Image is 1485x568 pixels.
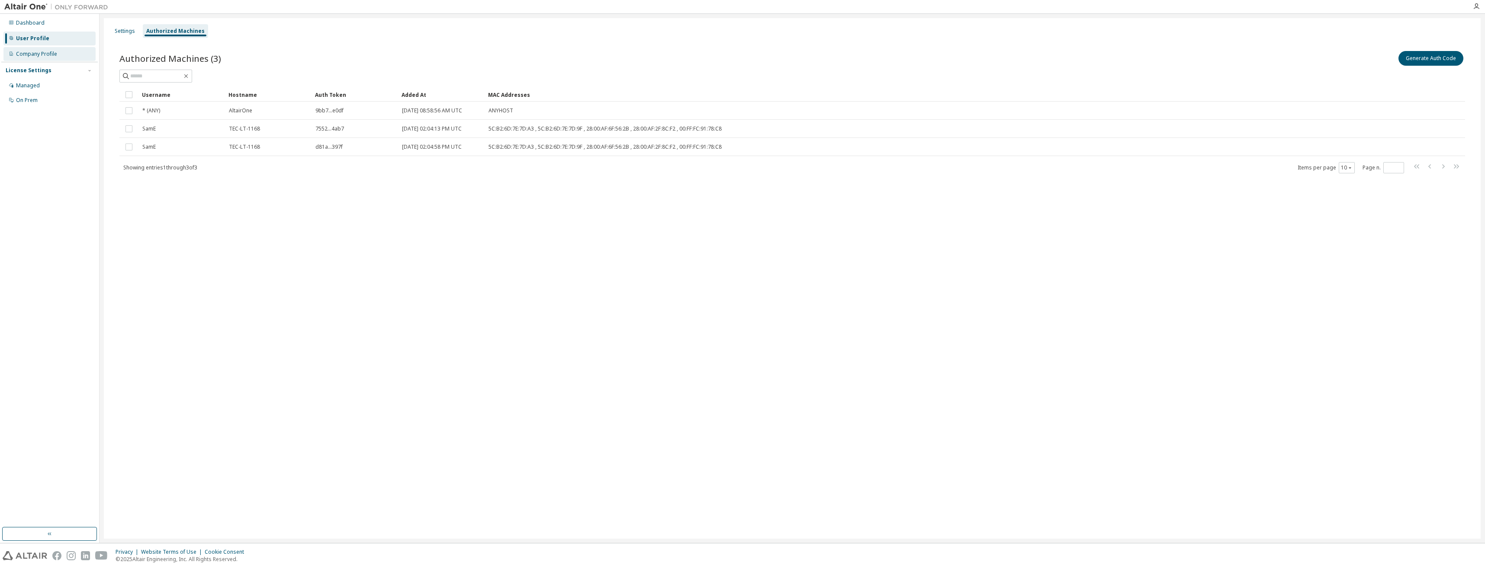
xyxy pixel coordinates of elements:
[489,125,722,132] span: 5C:B2:6D:7E:7D:A3 , 5C:B2:6D:7E:7D:9F , 28:00:AF:6F:56:2B , 28:00:AF:2F:8C:F2 , 00:FF:FC:91:78:C8
[16,82,40,89] div: Managed
[402,125,462,132] span: [DATE] 02:04:13 PM UTC
[229,125,260,132] span: TEC-LT-1168
[16,97,38,104] div: On Prem
[116,555,249,563] p: © 2025 Altair Engineering, Inc. All Rights Reserved.
[315,125,344,132] span: 7552...4ab7
[315,144,343,150] span: d81a...397f
[123,164,197,171] span: Showing entries 1 through 3 of 3
[142,88,222,102] div: Username
[402,107,462,114] span: [DATE] 08:58:56 AM UTC
[141,549,205,555] div: Website Terms of Use
[315,88,395,102] div: Auth Token
[119,52,221,64] span: Authorized Machines (3)
[1341,164,1353,171] button: 10
[16,35,49,42] div: User Profile
[1363,162,1404,173] span: Page n.
[146,28,205,35] div: Authorized Machines
[52,551,61,560] img: facebook.svg
[95,551,108,560] img: youtube.svg
[142,107,160,114] span: * (ANY)
[142,144,156,150] span: SamE
[205,549,249,555] div: Cookie Consent
[229,107,252,114] span: AltairOne
[4,3,112,11] img: Altair One
[81,551,90,560] img: linkedin.svg
[315,107,344,114] span: 9bb7...e0df
[1398,51,1463,66] button: Generate Auth Code
[67,551,76,560] img: instagram.svg
[1298,162,1355,173] span: Items per page
[16,19,45,26] div: Dashboard
[115,28,135,35] div: Settings
[229,144,260,150] span: TEC-LT-1168
[16,51,57,57] div: Company Profile
[489,144,722,150] span: 5C:B2:6D:7E:7D:A3 , 5C:B2:6D:7E:7D:9F , 28:00:AF:6F:56:2B , 28:00:AF:2F:8C:F2 , 00:FF:FC:91:78:C8
[402,144,462,150] span: [DATE] 02:04:58 PM UTC
[488,88,1374,102] div: MAC Addresses
[489,107,513,114] span: ANYHOST
[402,88,481,102] div: Added At
[142,125,156,132] span: SamE
[116,549,141,555] div: Privacy
[3,551,47,560] img: altair_logo.svg
[6,67,51,74] div: License Settings
[228,88,308,102] div: Hostname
